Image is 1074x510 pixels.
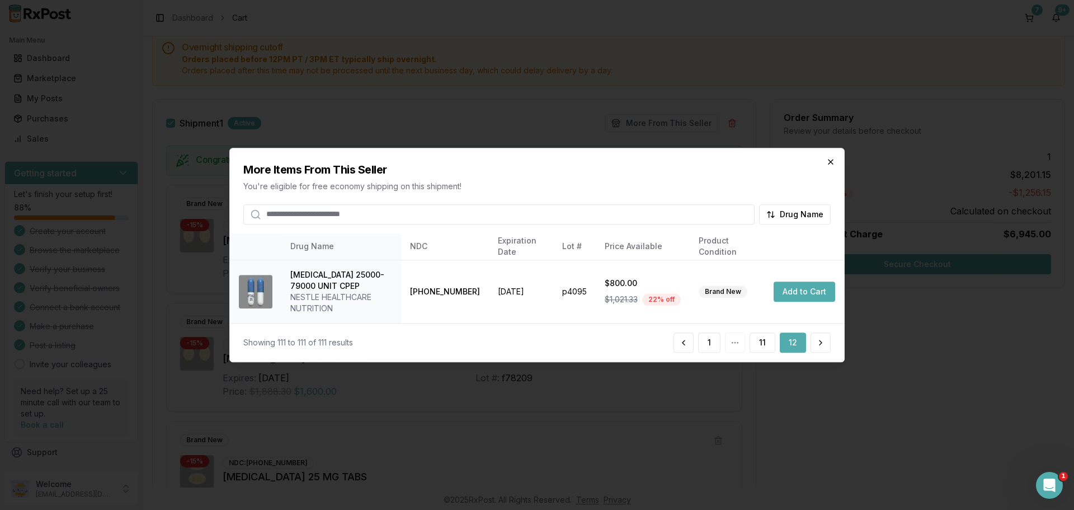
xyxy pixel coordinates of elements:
th: Price Available [596,233,690,260]
span: 1 [1059,472,1068,481]
div: Showing 111 to 111 of 111 results [243,337,353,348]
th: Expiration Date [489,233,553,260]
th: Drug Name [281,233,401,260]
td: p4095 [553,260,596,324]
button: 1 [698,333,720,353]
span: $1,021.33 [605,294,638,305]
button: Add to Cart [774,282,835,302]
th: NDC [401,233,489,260]
th: Lot # [553,233,596,260]
p: You're eligible for free economy shipping on this shipment! [243,181,831,192]
button: Drug Name [759,204,831,224]
h2: More Items From This Seller [243,162,831,177]
div: Brand New [699,286,747,298]
td: [PHONE_NUMBER] [401,260,489,324]
td: [DATE] [489,260,553,324]
th: Product Condition [690,233,765,260]
div: NESTLE HEALTHCARE NUTRITION [290,292,392,314]
button: 11 [750,333,775,353]
button: 12 [780,333,806,353]
img: Zenpep 25000-79000 UNIT CPEP [239,275,272,308]
div: $800.00 [605,278,681,289]
div: 22 % off [642,293,681,306]
iframe: Intercom live chat [1036,472,1063,499]
span: Drug Name [780,209,823,220]
div: [MEDICAL_DATA] 25000-79000 UNIT CPEP [290,269,392,292]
